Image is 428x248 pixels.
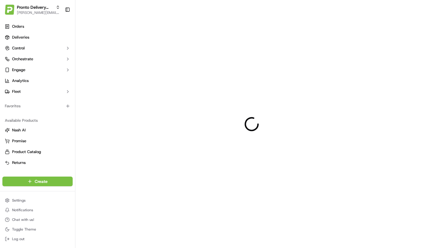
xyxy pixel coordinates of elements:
[12,89,21,94] span: Fleet
[2,158,73,168] button: Returns
[12,67,25,73] span: Engage
[12,24,24,29] span: Orders
[17,10,60,15] button: [PERSON_NAME][EMAIL_ADDRESS][DOMAIN_NAME]
[2,147,73,157] button: Product Catalog
[5,5,14,14] img: Pronto Delivery Service
[12,149,41,155] span: Product Catalog
[12,35,29,40] span: Deliveries
[12,198,26,203] span: Settings
[12,78,29,83] span: Analytics
[2,101,73,111] div: Favorites
[2,196,73,205] button: Settings
[2,43,73,53] button: Control
[12,217,34,222] span: Chat with us!
[12,237,24,241] span: Log out
[12,227,36,232] span: Toggle Theme
[2,177,73,186] button: Create
[12,56,33,62] span: Orchestrate
[2,2,62,17] button: Pronto Delivery ServicePronto Delivery Service[PERSON_NAME][EMAIL_ADDRESS][DOMAIN_NAME]
[2,235,73,243] button: Log out
[2,125,73,135] button: Nash AI
[2,76,73,86] a: Analytics
[2,206,73,214] button: Notifications
[5,149,70,155] a: Product Catalog
[2,225,73,234] button: Toggle Theme
[35,178,48,184] span: Create
[2,54,73,64] button: Orchestrate
[12,138,26,144] span: Promise
[5,138,70,144] a: Promise
[2,65,73,75] button: Engage
[2,136,73,146] button: Promise
[2,116,73,125] div: Available Products
[2,215,73,224] button: Chat with us!
[5,160,70,165] a: Returns
[12,160,26,165] span: Returns
[2,22,73,31] a: Orders
[5,127,70,133] a: Nash AI
[12,46,25,51] span: Control
[2,87,73,96] button: Fleet
[12,127,26,133] span: Nash AI
[17,4,53,10] button: Pronto Delivery Service
[12,208,33,212] span: Notifications
[2,33,73,42] a: Deliveries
